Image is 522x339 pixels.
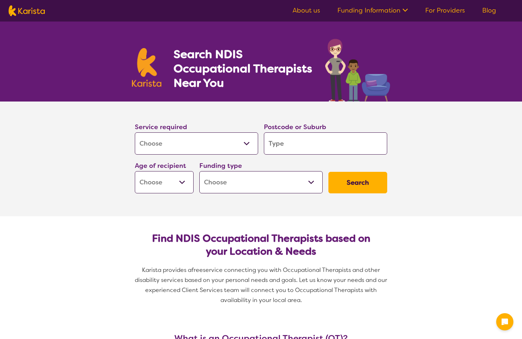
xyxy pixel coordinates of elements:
a: For Providers [425,6,465,15]
span: Karista provides a [142,266,191,274]
a: Funding Information [337,6,408,15]
img: occupational-therapy [325,39,390,102]
a: Blog [482,6,496,15]
button: Search [328,172,387,193]
a: About us [293,6,320,15]
input: Type [264,132,387,155]
img: Karista logo [132,48,161,87]
label: Postcode or Suburb [264,123,326,131]
span: service connecting you with Occupational Therapists and other disability services based on your p... [135,266,389,304]
h2: Find NDIS Occupational Therapists based on your Location & Needs [141,232,381,258]
label: Service required [135,123,187,131]
img: Karista logo [9,5,45,16]
label: Age of recipient [135,161,186,170]
h1: Search NDIS Occupational Therapists Near You [174,47,313,90]
label: Funding type [199,161,242,170]
span: free [191,266,203,274]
